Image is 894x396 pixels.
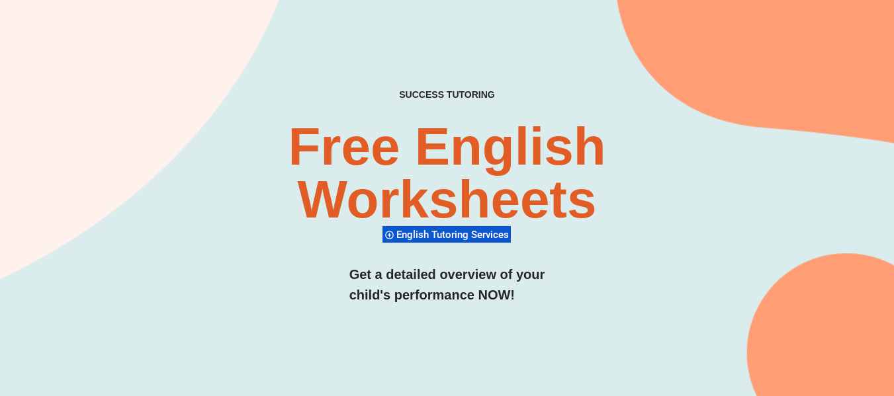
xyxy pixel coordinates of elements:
h2: Free English Worksheets​ [181,120,712,226]
h3: Get a detailed overview of your child's performance NOW! [349,264,545,305]
div: English Tutoring Services [382,225,511,243]
iframe: Chat Widget [674,247,894,396]
h4: SUCCESS TUTORING​ [328,89,566,100]
span: English Tutoring Services [396,229,513,241]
